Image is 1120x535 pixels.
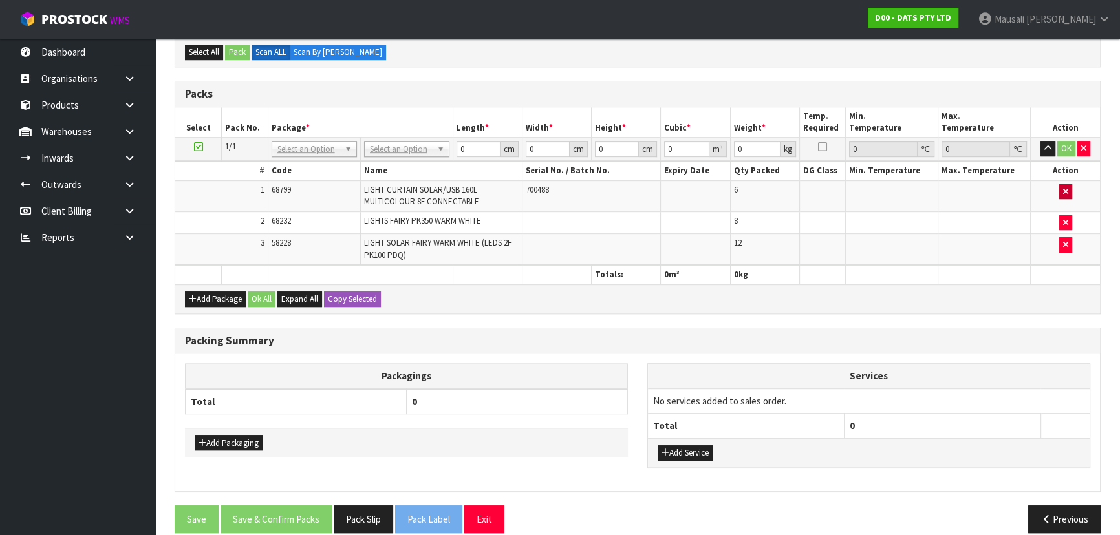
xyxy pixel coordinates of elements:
th: Name [360,162,522,180]
div: cm [639,141,657,157]
span: 68232 [272,215,291,226]
th: Total [648,414,845,438]
div: ℃ [1010,141,1027,157]
div: cm [501,141,519,157]
button: Ok All [248,291,275,307]
button: Save [175,505,219,533]
span: Select an Option [370,142,432,157]
th: Qty Packed [730,162,799,180]
span: 700488 [526,184,549,195]
span: Expand All [281,293,318,304]
th: Package [268,107,453,138]
th: Total [186,389,407,414]
button: Previous [1028,505,1101,533]
button: Add Service [658,445,713,461]
span: 0 [664,269,669,280]
span: 1 [261,184,264,195]
button: Pack Label [395,505,462,533]
div: cm [570,141,588,157]
th: Code [268,162,360,180]
span: LIGHT SOLAR FAIRY WARM WHITE (LEDS 2F PK100 PDQ) [364,237,512,260]
span: 0 [850,419,855,432]
th: Expiry Date [661,162,730,180]
small: WMS [110,14,130,26]
th: Width [522,107,591,138]
span: 2 [261,215,264,226]
th: Serial No. / Batch No. [522,162,661,180]
span: 3 [261,237,264,248]
span: 68799 [272,184,291,195]
span: 0 [734,269,738,280]
span: 8 [734,215,738,226]
th: Weight [730,107,799,138]
span: LIGHTS FAIRY PK350 WARM WHITE [364,215,481,226]
button: Copy Selected [324,291,381,307]
th: Action [1031,162,1100,180]
th: Height [592,107,661,138]
span: ProStock [41,11,107,28]
th: Action [1031,107,1100,138]
button: Pack Slip [334,505,393,533]
th: Length [453,107,522,138]
button: OK [1057,141,1075,156]
button: Save & Confirm Packs [221,505,332,533]
h3: Packing Summary [185,335,1090,347]
th: Temp. Required [799,107,846,138]
button: Add Package [185,291,246,307]
button: Expand All [277,291,322,307]
button: Pack [225,45,250,60]
button: Add Packaging [195,435,263,451]
th: Cubic [661,107,730,138]
th: Select [175,107,222,138]
label: Scan ALL [252,45,290,60]
span: 58228 [272,237,291,248]
td: No services added to sales order. [648,388,1090,413]
span: [PERSON_NAME] [1026,13,1096,25]
h3: Packs [185,88,1090,100]
span: 0 [412,395,417,408]
a: D00 - DATS PTY LTD [868,8,958,28]
sup: 3 [720,143,723,151]
th: Services [648,364,1090,388]
button: Exit [464,505,504,533]
th: Packagings [186,364,628,389]
img: cube-alt.png [19,11,36,27]
th: Min. Temperature [846,162,938,180]
span: Mausali [995,13,1024,25]
div: ℃ [918,141,934,157]
th: Max. Temperature [938,162,1031,180]
th: m³ [661,266,730,284]
th: Max. Temperature [938,107,1031,138]
th: Pack No. [222,107,268,138]
th: Min. Temperature [846,107,938,138]
th: kg [730,266,799,284]
span: 12 [734,237,742,248]
div: m [709,141,727,157]
button: Select All [185,45,223,60]
span: 6 [734,184,738,195]
span: 1/1 [225,141,236,152]
th: Totals: [592,266,661,284]
span: Select an Option [277,142,339,157]
th: # [175,162,268,180]
strong: D00 - DATS PTY LTD [875,12,951,23]
label: Scan By [PERSON_NAME] [290,45,386,60]
div: kg [781,141,796,157]
span: LIGHT CURTAIN SOLAR/USB 160L MULTICOLOUR 8F CONNECTABLE [364,184,479,207]
th: DG Class [799,162,846,180]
